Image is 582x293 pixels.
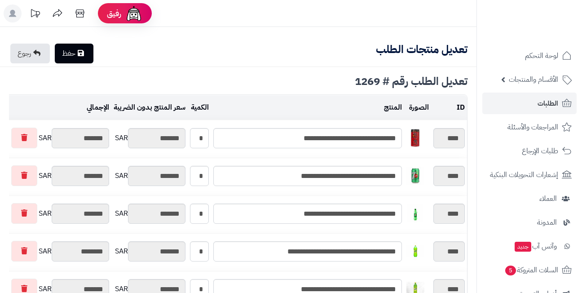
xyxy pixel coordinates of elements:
[482,259,577,281] a: السلات المتروكة5
[482,164,577,186] a: إشعارات التحويلات البنكية
[111,95,188,120] td: سعر المنتج بدون الضريبة
[55,44,93,63] a: حفظ
[9,76,467,87] div: تعديل الطلب رقم # 1269
[482,116,577,138] a: المراجعات والأسئلة
[539,192,557,205] span: العملاء
[406,167,424,185] img: 1747540602-UsMwFj3WdUIJzISPTZ6ZIXs6lgAaNT6J-40x40.jpg
[114,241,185,262] div: SAR
[490,169,558,181] span: إشعارات التحويلات البنكية
[505,266,516,275] span: 5
[125,4,143,22] img: ai-face.png
[521,22,573,41] img: logo-2.png
[522,145,558,157] span: طلبات الإرجاع
[482,45,577,67] a: لوحة التحكم
[404,95,431,120] td: الصورة
[538,97,558,110] span: الطلبات
[188,95,211,120] td: الكمية
[482,212,577,233] a: المدونة
[482,188,577,209] a: العملاء
[482,93,577,114] a: الطلبات
[525,49,558,62] span: لوحة التحكم
[482,235,577,257] a: وآتس آبجديد
[406,129,424,147] img: 1747536337-61lY7EtfpmL._AC_SL1500-40x40.jpg
[482,140,577,162] a: طلبات الإرجاع
[406,204,424,222] img: 1747540828-789ab214-413e-4ccd-b32f-1699f0bc-40x40.jpg
[406,242,424,260] img: 1747544486-c60db756-6ee7-44b0-a7d4-ec449800-40x40.jpg
[514,240,557,253] span: وآتس آب
[107,8,121,19] span: رفيق
[507,121,558,133] span: المراجعات والأسئلة
[431,95,467,120] td: ID
[10,44,50,63] a: رجوع
[114,166,185,186] div: SAR
[537,216,557,229] span: المدونة
[515,242,531,252] span: جديد
[376,41,467,58] b: تعديل منتجات الطلب
[114,204,185,224] div: SAR
[24,4,46,25] a: تحديثات المنصة
[504,264,558,276] span: السلات المتروكة
[114,128,185,148] div: SAR
[211,95,404,120] td: المنتج
[509,73,558,86] span: الأقسام والمنتجات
